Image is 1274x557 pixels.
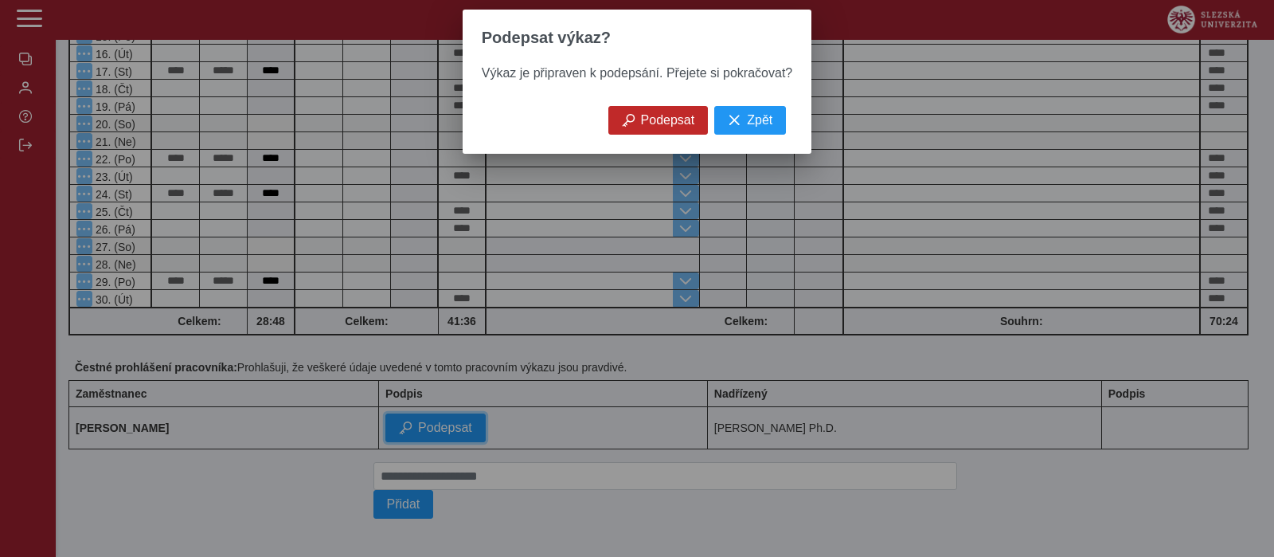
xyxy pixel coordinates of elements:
button: Podepsat [608,106,709,135]
span: Zpět [747,113,772,127]
span: Podepsat výkaz? [482,29,611,47]
button: Zpět [714,106,786,135]
span: Výkaz je připraven k podepsání. Přejete si pokračovat? [482,66,792,80]
span: Podepsat [641,113,695,127]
